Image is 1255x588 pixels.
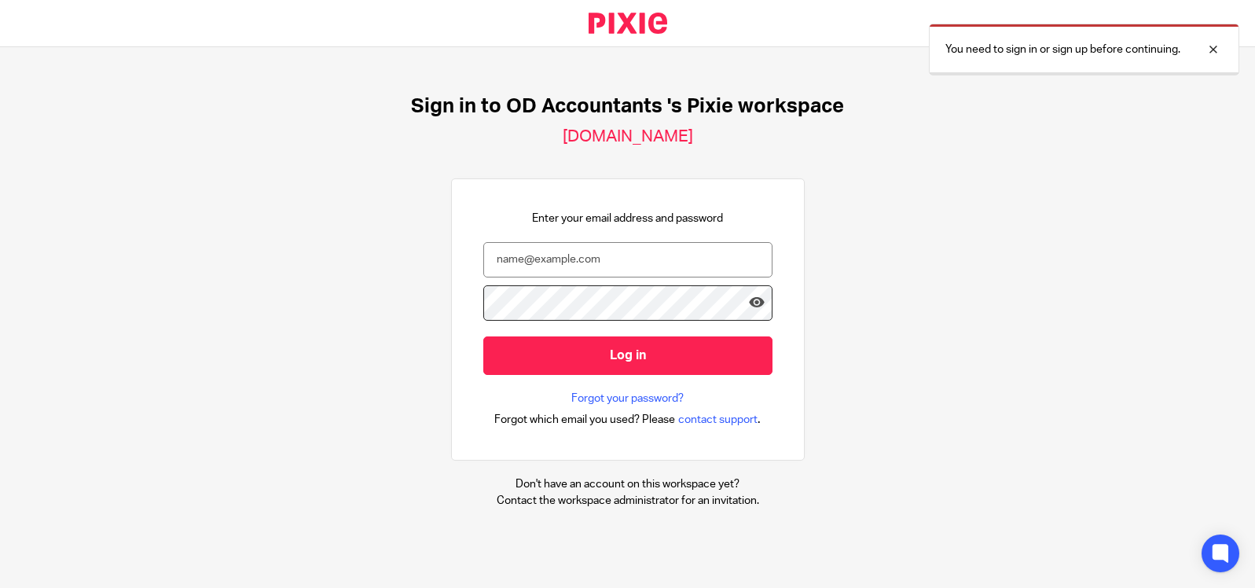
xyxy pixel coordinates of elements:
[483,242,772,277] input: name@example.com
[497,476,759,492] p: Don't have an account on this workspace yet?
[678,412,758,428] span: contact support
[494,412,675,428] span: Forgot which email you used? Please
[532,211,723,226] p: Enter your email address and password
[497,493,759,509] p: Contact the workspace administrator for an invitation.
[563,127,693,147] h2: [DOMAIN_NAME]
[483,336,772,375] input: Log in
[571,391,684,406] a: Forgot your password?
[945,42,1180,57] p: You need to sign in or sign up before continuing.
[411,94,844,119] h1: Sign in to OD Accountants 's Pixie workspace
[494,410,761,428] div: .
